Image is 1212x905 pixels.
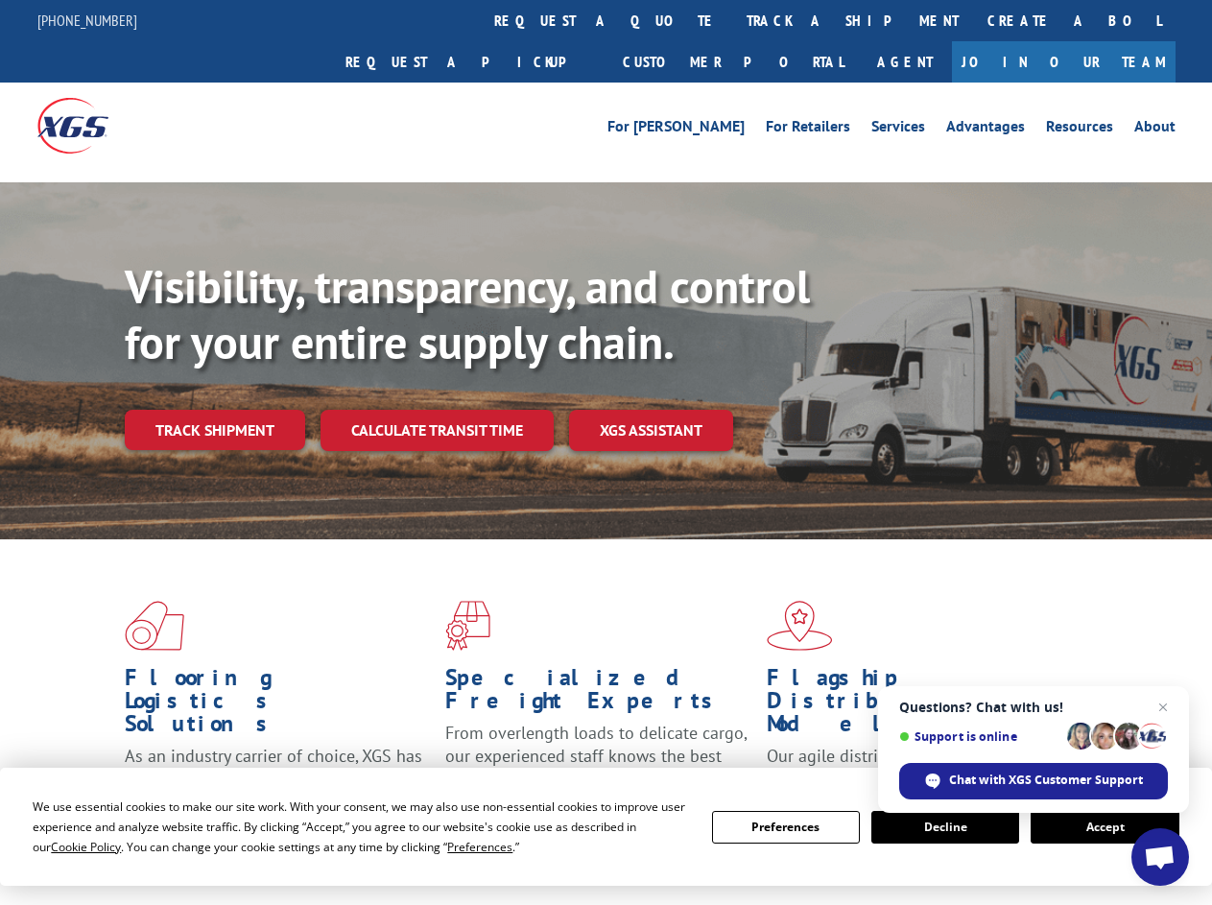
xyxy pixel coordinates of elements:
[331,41,608,83] a: Request a pickup
[125,410,305,450] a: Track shipment
[37,11,137,30] a: [PHONE_NUMBER]
[125,256,810,371] b: Visibility, transparency, and control for your entire supply chain.
[33,797,688,857] div: We use essential cookies to make our site work. With your consent, we may also use non-essential ...
[1031,811,1178,844] button: Accept
[952,41,1176,83] a: Join Our Team
[125,666,431,745] h1: Flooring Logistics Solutions
[946,119,1025,140] a: Advantages
[899,729,1060,744] span: Support is online
[125,745,422,813] span: As an industry carrier of choice, XGS has brought innovation and dedication to flooring logistics...
[1131,828,1189,886] div: Open chat
[445,601,490,651] img: xgs-icon-focused-on-flooring-red
[899,763,1168,799] div: Chat with XGS Customer Support
[607,119,745,140] a: For [PERSON_NAME]
[51,839,121,855] span: Cookie Policy
[899,700,1168,715] span: Questions? Chat with us!
[712,811,860,844] button: Preferences
[125,601,184,651] img: xgs-icon-total-supply-chain-intelligence-red
[445,722,751,807] p: From overlength loads to delicate cargo, our experienced staff knows the best way to move your fr...
[1046,119,1113,140] a: Resources
[1152,696,1175,719] span: Close chat
[766,119,850,140] a: For Retailers
[445,666,751,722] h1: Specialized Freight Experts
[447,839,512,855] span: Preferences
[858,41,952,83] a: Agent
[767,666,1073,745] h1: Flagship Distribution Model
[321,410,554,451] a: Calculate transit time
[1134,119,1176,140] a: About
[871,811,1019,844] button: Decline
[949,772,1143,789] span: Chat with XGS Customer Support
[569,410,733,451] a: XGS ASSISTANT
[871,119,925,140] a: Services
[767,601,833,651] img: xgs-icon-flagship-distribution-model-red
[608,41,858,83] a: Customer Portal
[767,745,1067,813] span: Our agile distribution network gives you nationwide inventory management on demand.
